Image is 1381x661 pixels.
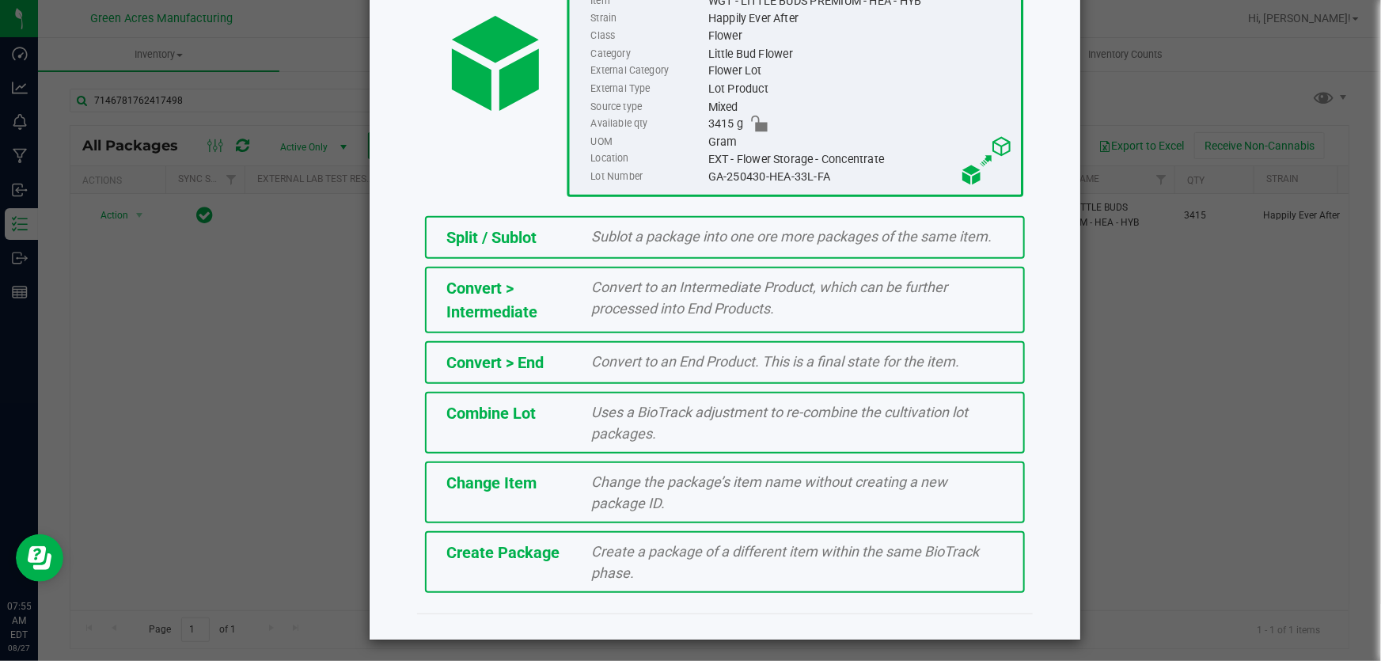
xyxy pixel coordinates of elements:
div: Happily Ever After [708,9,1013,27]
span: Combine Lot [446,404,536,423]
label: UOM [590,133,704,150]
div: Gram [708,133,1013,150]
label: Class [590,28,704,45]
span: Create Package [446,543,560,562]
iframe: Resource center [16,534,63,582]
label: Category [590,45,704,63]
div: Flower Lot [708,63,1013,80]
span: Change the package’s item name without creating a new package ID. [592,473,948,511]
span: Create a package of a different item within the same BioTrack phase. [592,543,980,581]
div: Little Bud Flower [708,45,1013,63]
div: Lot Product [708,80,1013,97]
label: Available qty [590,116,704,133]
span: Convert to an End Product. This is a final state for the item. [592,353,960,370]
label: Lot Number [590,168,704,185]
span: Change Item [446,473,537,492]
label: Strain [590,9,704,27]
label: Source type [590,98,704,116]
div: EXT - Flower Storage - Concentrate [708,150,1013,168]
span: Convert to an Intermediate Product, which can be further processed into End Products. [592,279,948,317]
span: Convert > End [446,353,544,372]
span: Split / Sublot [446,228,537,247]
span: Convert > Intermediate [446,279,537,321]
div: Mixed [708,98,1013,116]
span: Uses a BioTrack adjustment to re-combine the cultivation lot packages. [592,404,969,442]
span: 3415 g [708,116,743,133]
span: Sublot a package into one ore more packages of the same item. [592,228,992,245]
label: Location [590,150,704,168]
div: GA-250430-HEA-33L-FA [708,168,1013,185]
label: External Type [590,80,704,97]
label: External Category [590,63,704,80]
div: Flower [708,28,1013,45]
